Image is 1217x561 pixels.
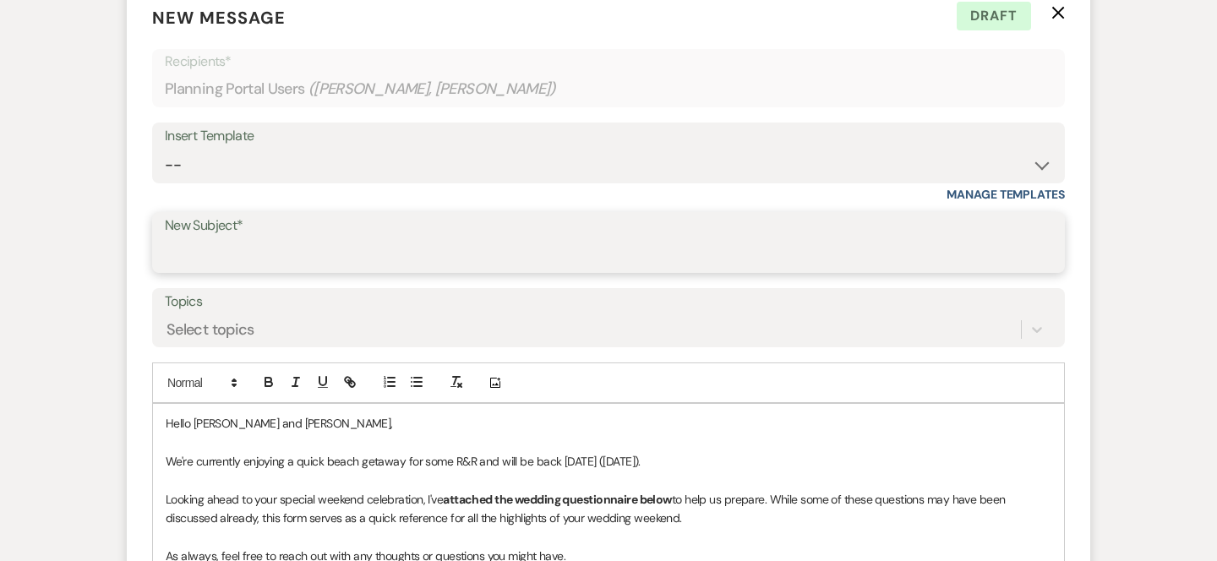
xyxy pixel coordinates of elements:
label: New Subject* [165,214,1052,238]
span: Draft [957,2,1031,30]
p: Recipients* [165,51,1052,73]
p: Hello [PERSON_NAME] and [PERSON_NAME], [166,414,1051,433]
div: Insert Template [165,124,1052,149]
p: Looking ahead to your special weekend celebration, I've to help us prepare. While some of these q... [166,490,1051,528]
div: Planning Portal Users [165,73,1052,106]
span: New Message [152,7,286,29]
a: Manage Templates [947,187,1065,202]
strong: attached the wedding questionnaire below [443,492,672,507]
label: Topics [165,290,1052,314]
span: ( [PERSON_NAME], [PERSON_NAME] ) [308,78,557,101]
p: We're currently enjoying a quick beach getaway for some R&R and will be back [DATE] ([DATE]). [166,452,1051,471]
div: Select topics [166,319,254,341]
